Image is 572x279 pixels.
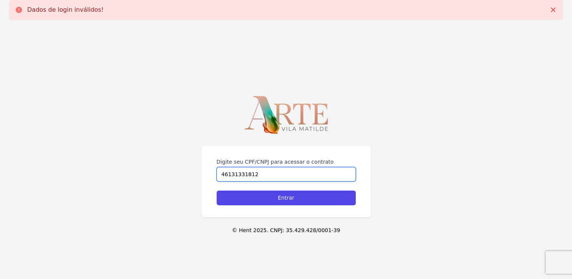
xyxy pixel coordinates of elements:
[27,6,104,14] p: Dados de login inválidos!
[217,191,356,205] input: Entrar
[217,158,356,166] label: Digite seu CPF/CNPJ para acessar o contrato
[217,167,356,181] input: Digite seu CPF ou CNPJ
[12,226,560,234] p: © Hent 2025. CNPJ: 35.429.428/0001-39
[245,96,328,134] img: LOGO-ARTE_negativo%20(1).png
